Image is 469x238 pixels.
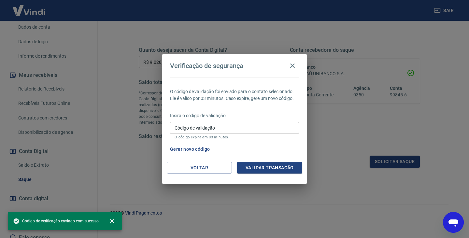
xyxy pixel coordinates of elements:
[443,212,464,233] iframe: Botão para abrir a janela de mensagens
[167,143,213,155] button: Gerar novo código
[167,162,232,174] button: Voltar
[170,62,243,70] h4: Verificação de segurança
[13,218,100,224] span: Código de verificação enviado com sucesso.
[170,88,299,102] p: O código de validação foi enviado para o contato selecionado. Ele é válido por 03 minutos. Caso e...
[237,162,302,174] button: Validar transação
[175,135,294,139] p: O código expira em 03 minutos.
[170,112,299,119] p: Insira o código de validação
[105,214,119,228] button: close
